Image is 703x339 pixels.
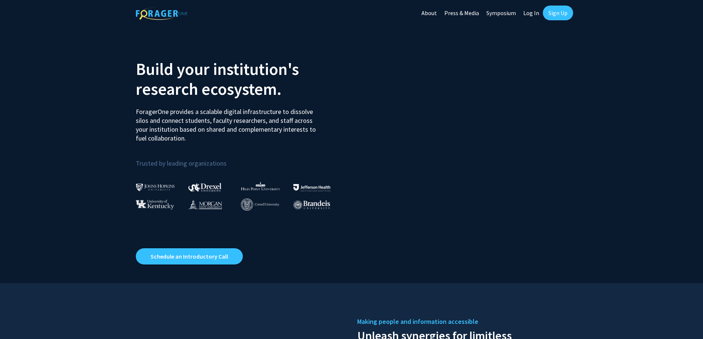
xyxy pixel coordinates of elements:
p: ForagerOne provides a scalable digital infrastructure to dissolve silos and connect students, fac... [136,102,321,143]
img: Cornell University [241,198,279,211]
img: University of Kentucky [136,200,174,210]
img: Thomas Jefferson University [293,184,330,191]
img: Drexel University [188,183,221,191]
h2: Build your institution's research ecosystem. [136,59,346,99]
p: Trusted by leading organizations [136,149,346,169]
a: Opens in a new tab [136,248,243,264]
a: Sign Up [543,6,573,20]
img: High Point University [241,181,280,190]
img: Johns Hopkins University [136,183,175,191]
h5: Making people and information accessible [357,316,568,327]
img: Morgan State University [188,200,222,209]
img: ForagerOne Logo [136,7,187,20]
img: Brandeis University [293,200,330,210]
